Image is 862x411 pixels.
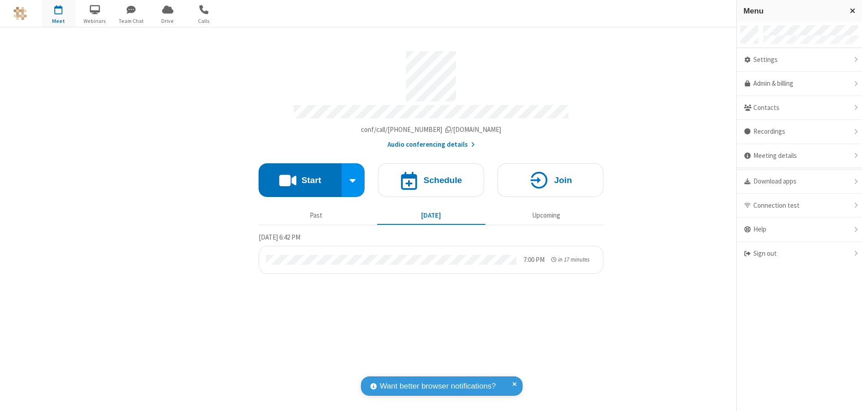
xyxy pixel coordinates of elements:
[187,17,221,25] span: Calls
[497,163,603,197] button: Join
[151,17,185,25] span: Drive
[743,7,842,15] h3: Menu
[114,17,148,25] span: Team Chat
[737,170,862,194] div: Download apps
[737,120,862,144] div: Recordings
[423,176,462,184] h4: Schedule
[259,232,603,274] section: Today's Meetings
[737,194,862,218] div: Connection test
[13,7,27,20] img: QA Selenium DO NOT DELETE OR CHANGE
[737,48,862,72] div: Settings
[361,125,501,135] button: Copy my meeting room linkCopy my meeting room link
[361,125,501,134] span: Copy my meeting room link
[42,17,75,25] span: Meet
[378,163,484,197] button: Schedule
[737,218,862,242] div: Help
[342,163,365,197] div: Start conference options
[259,233,300,241] span: [DATE] 6:42 PM
[523,255,545,265] div: 7:00 PM
[259,163,342,197] button: Start
[78,17,112,25] span: Webinars
[262,207,370,224] button: Past
[558,256,589,263] span: in 17 minutes
[380,380,496,392] span: Want better browser notifications?
[737,144,862,168] div: Meeting details
[554,176,572,184] h4: Join
[492,207,600,224] button: Upcoming
[737,242,862,266] div: Sign out
[387,140,475,150] button: Audio conferencing details
[301,176,321,184] h4: Start
[737,96,862,120] div: Contacts
[259,44,603,150] section: Account details
[377,207,485,224] button: [DATE]
[737,72,862,96] a: Admin & billing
